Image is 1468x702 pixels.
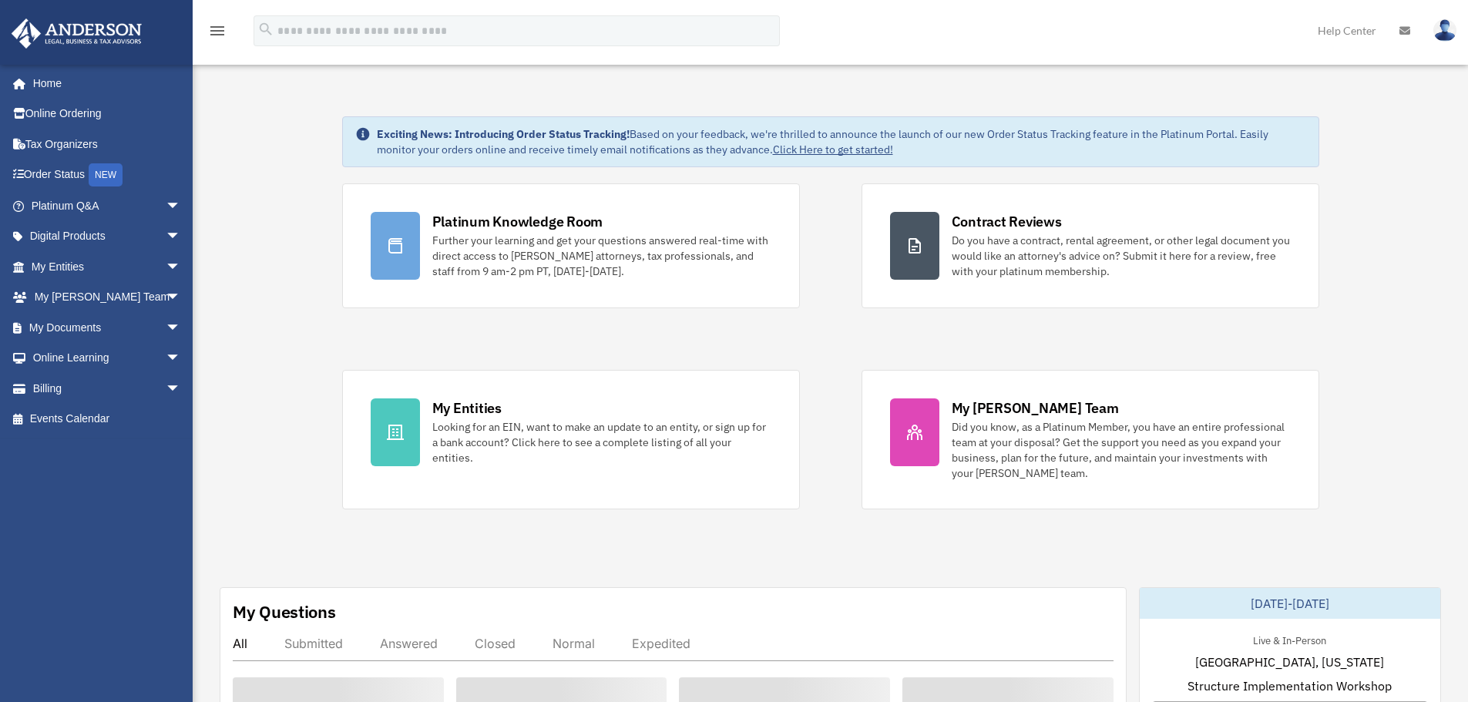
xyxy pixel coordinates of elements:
img: Anderson Advisors Platinum Portal [7,18,146,49]
span: arrow_drop_down [166,282,197,314]
div: [DATE]-[DATE] [1140,588,1440,619]
span: arrow_drop_down [166,312,197,344]
div: My [PERSON_NAME] Team [952,398,1119,418]
div: My Questions [233,600,336,623]
div: Further your learning and get your questions answered real-time with direct access to [PERSON_NAM... [432,233,771,279]
a: Tax Organizers [11,129,204,160]
div: Live & In-Person [1241,631,1339,647]
a: Online Ordering [11,99,204,129]
a: Events Calendar [11,404,204,435]
span: arrow_drop_down [166,251,197,283]
div: Answered [380,636,438,651]
span: arrow_drop_down [166,343,197,375]
div: My Entities [432,398,502,418]
div: Submitted [284,636,343,651]
a: Click Here to get started! [773,143,893,156]
strong: Exciting News: Introducing Order Status Tracking! [377,127,630,141]
a: My Entitiesarrow_drop_down [11,251,204,282]
div: Expedited [632,636,690,651]
div: Closed [475,636,516,651]
span: [GEOGRAPHIC_DATA], [US_STATE] [1195,653,1384,671]
a: Digital Productsarrow_drop_down [11,221,204,252]
img: User Pic [1433,19,1456,42]
a: Online Learningarrow_drop_down [11,343,204,374]
div: Did you know, as a Platinum Member, you have an entire professional team at your disposal? Get th... [952,419,1291,481]
a: My [PERSON_NAME] Teamarrow_drop_down [11,282,204,313]
span: arrow_drop_down [166,373,197,405]
div: Based on your feedback, we're thrilled to announce the launch of our new Order Status Tracking fe... [377,126,1306,157]
i: search [257,21,274,38]
a: Platinum Q&Aarrow_drop_down [11,190,204,221]
div: Platinum Knowledge Room [432,212,603,231]
div: Do you have a contract, rental agreement, or other legal document you would like an attorney's ad... [952,233,1291,279]
a: Home [11,68,197,99]
i: menu [208,22,227,40]
div: Looking for an EIN, want to make an update to an entity, or sign up for a bank account? Click her... [432,419,771,465]
div: Normal [553,636,595,651]
span: arrow_drop_down [166,221,197,253]
a: Platinum Knowledge Room Further your learning and get your questions answered real-time with dire... [342,183,800,308]
a: Contract Reviews Do you have a contract, rental agreement, or other legal document you would like... [862,183,1319,308]
span: arrow_drop_down [166,190,197,222]
div: NEW [89,163,123,186]
div: Contract Reviews [952,212,1062,231]
span: Structure Implementation Workshop [1188,677,1392,695]
a: Billingarrow_drop_down [11,373,204,404]
a: My Entities Looking for an EIN, want to make an update to an entity, or sign up for a bank accoun... [342,370,800,509]
a: Order StatusNEW [11,160,204,191]
div: All [233,636,247,651]
a: My Documentsarrow_drop_down [11,312,204,343]
a: My [PERSON_NAME] Team Did you know, as a Platinum Member, you have an entire professional team at... [862,370,1319,509]
a: menu [208,27,227,40]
